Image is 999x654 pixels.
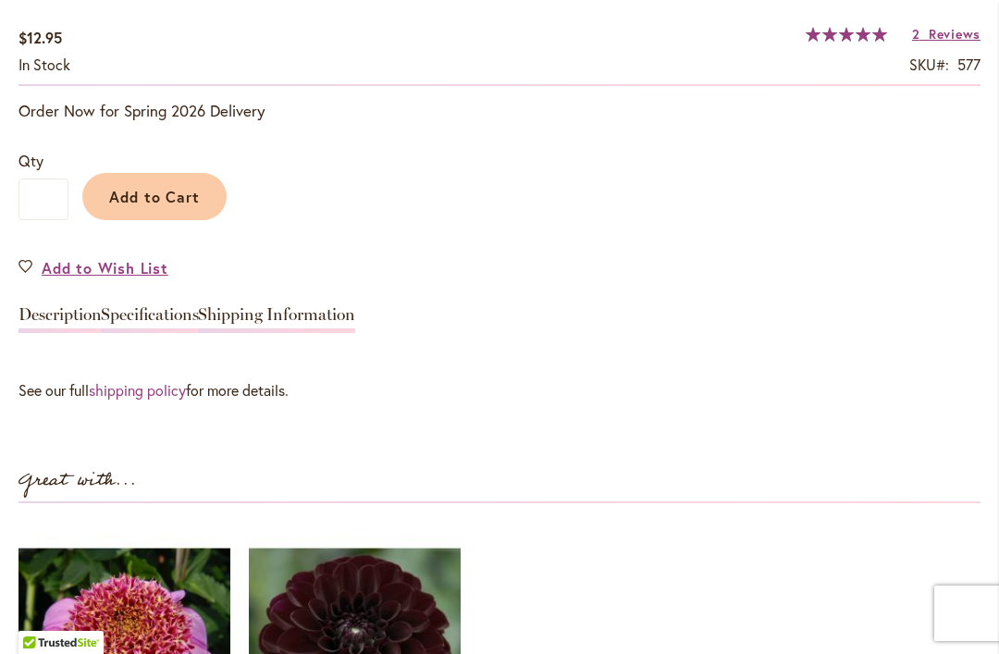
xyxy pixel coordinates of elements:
[912,25,920,43] span: 2
[18,465,137,496] strong: Great with...
[18,55,70,76] div: Availability
[42,257,168,278] span: Add to Wish List
[109,187,201,206] span: Add to Cart
[18,257,168,278] a: Add to Wish List
[929,25,980,43] span: Reviews
[198,306,355,333] a: Shipping Information
[18,379,980,401] p: See our full for more details.
[89,380,186,400] a: shipping policy
[101,306,199,333] a: Specifications
[14,588,66,640] iframe: Launch Accessibility Center
[957,55,980,76] div: 577
[18,151,43,170] span: Qty
[82,173,227,220] button: Add to Cart
[18,100,980,122] p: Order Now for Spring 2026 Delivery
[912,25,980,43] a: 2 Reviews
[806,27,887,42] div: 100%
[18,28,62,47] span: $12.95
[909,55,949,74] strong: SKU
[18,306,102,333] a: Description
[18,297,980,419] div: Detailed Product Info
[18,55,70,74] span: In stock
